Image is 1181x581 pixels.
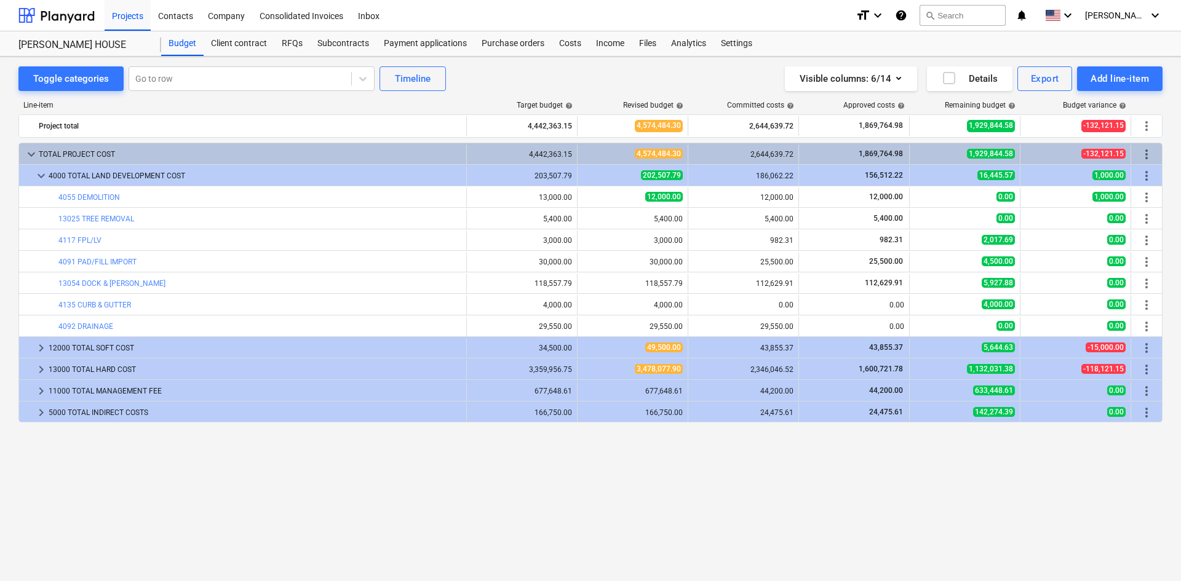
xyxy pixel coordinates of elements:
[857,121,904,131] span: 1,869,764.98
[39,144,461,164] div: TOTAL PROJECT COST
[982,299,1015,309] span: 4,000.00
[1081,120,1126,132] span: -132,121.15
[996,192,1015,202] span: 0.00
[161,31,204,56] div: Budget
[58,322,113,331] a: 4092 DRAINAGE
[472,193,572,202] div: 13,000.00
[804,322,904,331] div: 0.00
[472,408,572,417] div: 166,750.00
[982,256,1015,266] span: 4,500.00
[641,170,683,180] span: 202,507.79
[49,338,461,358] div: 12000 TOTAL SOFT COST
[632,31,664,56] div: Files
[1107,213,1126,223] span: 0.00
[864,279,904,287] span: 112,629.91
[34,168,49,183] span: keyboard_arrow_down
[58,301,131,309] a: 4135 CURB & GUTTER
[1107,385,1126,395] span: 0.00
[310,31,376,56] a: Subcontracts
[1107,407,1126,417] span: 0.00
[693,344,793,352] div: 43,855.37
[49,360,461,379] div: 13000 TOTAL HARD COST
[517,101,573,109] div: Target budget
[635,120,683,132] span: 4,574,484.30
[1139,384,1154,398] span: More actions
[18,39,146,52] div: [PERSON_NAME] HOUSE
[967,120,1015,132] span: 1,929,844.58
[1139,341,1154,355] span: More actions
[472,301,572,309] div: 4,000.00
[472,387,572,395] div: 677,648.61
[895,8,907,23] i: Knowledge base
[1081,364,1126,374] span: -118,121.15
[589,31,632,56] div: Income
[973,407,1015,417] span: 142,274.39
[1086,342,1126,352] span: -15,000.00
[878,235,904,244] span: 982.31
[1107,299,1126,309] span: 0.00
[1092,192,1126,202] span: 1,000.00
[927,66,1012,91] button: Details
[982,235,1015,245] span: 2,017.69
[474,31,552,56] div: Purchase orders
[645,192,683,202] span: 12,000.00
[376,31,474,56] div: Payment applications
[1139,255,1154,269] span: More actions
[472,344,572,352] div: 34,500.00
[583,279,683,288] div: 118,557.79
[1139,319,1154,334] span: More actions
[1092,170,1126,180] span: 1,000.00
[693,150,793,159] div: 2,644,639.72
[1016,8,1028,23] i: notifications
[58,258,137,266] a: 4091 PAD/FILL IMPORT
[1119,522,1181,581] iframe: Chat Widget
[664,31,714,56] a: Analytics
[472,258,572,266] div: 30,000.00
[1139,211,1154,226] span: More actions
[868,386,904,395] span: 44,200.00
[1006,102,1016,109] span: help
[58,215,134,223] a: 13025 TREE REMOVAL
[1081,149,1126,159] span: -132,121.15
[472,279,572,288] div: 118,557.79
[693,215,793,223] div: 5,400.00
[925,10,935,20] span: search
[1116,102,1126,109] span: help
[727,101,794,109] div: Committed costs
[395,71,431,87] div: Timeline
[274,31,310,56] a: RFQs
[714,31,760,56] a: Settings
[784,102,794,109] span: help
[18,101,467,109] div: Line-item
[583,301,683,309] div: 4,000.00
[34,384,49,398] span: keyboard_arrow_right
[18,66,124,91] button: Toggle categories
[693,365,793,374] div: 2,346,046.52
[1031,71,1059,87] div: Export
[674,102,683,109] span: help
[34,341,49,355] span: keyboard_arrow_right
[58,279,165,288] a: 13054 DOCK & [PERSON_NAME]
[645,342,683,352] span: 49,500.00
[870,8,885,23] i: keyboard_arrow_down
[204,31,274,56] a: Client contract
[920,5,1006,26] button: Search
[1139,362,1154,377] span: More actions
[635,149,683,159] span: 4,574,484.30
[1091,71,1149,87] div: Add line-item
[583,258,683,266] div: 30,000.00
[1139,119,1154,133] span: More actions
[472,365,572,374] div: 3,359,956.75
[693,258,793,266] div: 25,500.00
[472,236,572,245] div: 3,000.00
[49,166,461,186] div: 4000 TOTAL LAND DEVELOPMENT COST
[563,102,573,109] span: help
[785,66,917,91] button: Visible columns:6/14
[1139,276,1154,291] span: More actions
[635,364,683,374] span: 3,478,077.90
